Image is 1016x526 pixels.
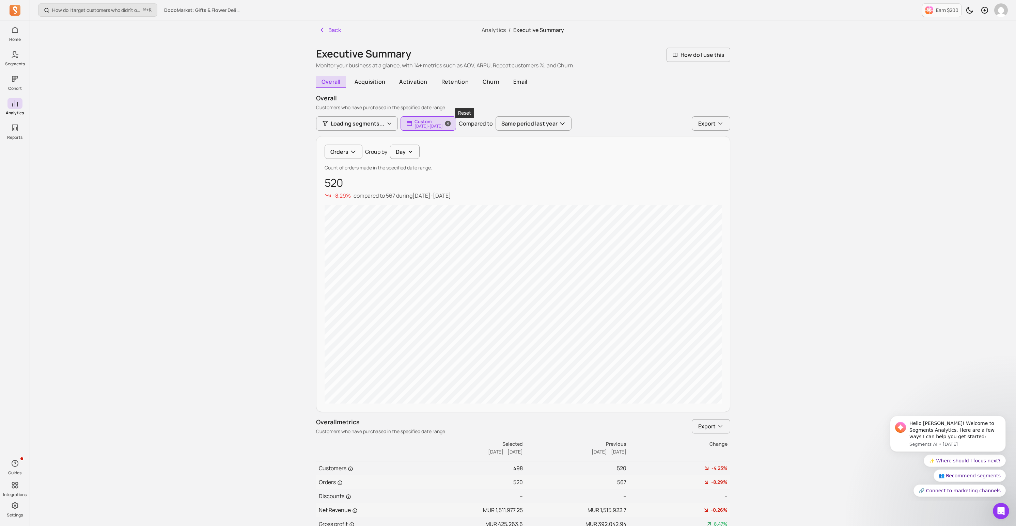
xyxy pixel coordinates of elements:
[711,479,728,486] span: -8.29%
[316,94,730,103] p: overall
[316,428,445,435] p: Customers who have purchased in the specified date range
[349,76,391,87] span: acquisition
[936,7,958,14] p: Earn $200
[477,76,505,87] span: churn
[354,192,451,200] p: compared to during [DATE] - [DATE]
[7,457,22,477] button: Guides
[420,461,523,475] td: 498
[325,177,722,189] p: 520
[325,164,722,171] p: Count of orders made in the specified date range.
[420,475,523,489] td: 520
[880,410,1016,501] iframe: Intercom notifications message
[331,119,385,128] span: Loading segments...
[316,116,398,131] button: Loading segments...
[993,503,1009,519] iframe: Intercom live chat
[52,7,140,14] p: How do I target customers who didn’t open or click a campaign?
[333,192,351,200] p: -8.29%
[143,6,152,14] span: +
[401,116,456,131] button: Custom[DATE]-[DATE]
[160,4,245,16] button: DodoMarket: Gifts & Flower Delivery [GEOGRAPHIC_DATA]
[523,489,627,503] td: --
[38,3,157,17] button: How do I target customers who didn’t open or click a campaign?⌘+K
[698,422,716,430] span: Export
[316,489,420,503] td: Discounts
[7,135,22,140] p: Reports
[420,503,523,517] td: MUR 1,511,977.25
[667,48,730,62] button: How do I use this
[963,3,976,17] button: Toggle dark mode
[508,76,533,87] span: email
[9,37,21,42] p: Home
[316,23,344,37] button: Back
[415,124,443,128] p: [DATE] - [DATE]
[316,503,420,517] td: Net Revenue
[6,110,24,116] p: Analytics
[994,3,1008,17] img: avatar
[365,148,387,156] p: Group by
[698,119,716,128] span: Export
[488,448,523,455] span: [DATE] - [DATE]
[8,470,21,476] p: Guides
[506,26,513,34] span: /
[523,475,627,489] td: 567
[316,417,445,427] p: Overall metrics
[8,86,22,91] p: Cohort
[390,145,420,159] button: Day
[394,76,433,87] span: activation
[692,116,730,131] button: Export
[725,493,728,499] span: --
[482,26,506,34] a: Analytics
[316,104,730,111] p: Customers who have purchased in the specified date range
[316,48,575,60] h1: Executive Summary
[164,7,241,14] span: DodoMarket: Gifts & Flower Delivery [GEOGRAPHIC_DATA]
[7,512,23,518] p: Settings
[711,507,728,513] span: -0.26%
[523,461,627,475] td: 520
[627,441,728,447] p: Change
[496,116,572,131] button: Same period last year
[3,492,27,497] p: Integrations
[459,119,493,128] p: Compared to
[523,441,626,447] p: Previous
[712,465,728,472] span: -4.23%
[592,448,626,455] span: [DATE] - [DATE]
[386,192,395,199] span: 567
[523,503,627,517] td: MUR 1,515,922.7
[325,145,362,159] button: Orders
[143,6,146,15] kbd: ⌘
[325,205,722,404] canvas: chart
[5,61,25,67] p: Segments
[415,119,443,124] p: Custom
[420,489,523,503] td: --
[922,3,962,17] button: Earn $200
[420,441,523,447] p: Selected
[316,461,420,475] td: Customers
[316,475,420,489] td: Orders
[316,76,346,88] span: overall
[316,61,575,69] p: Monitor your business at a glance, with 14+ metrics such as AOV, ARPU, Repeat customers %, and Ch...
[436,76,474,87] span: retention
[513,26,564,34] span: Executive Summary
[692,419,730,433] button: Export
[149,7,152,13] kbd: K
